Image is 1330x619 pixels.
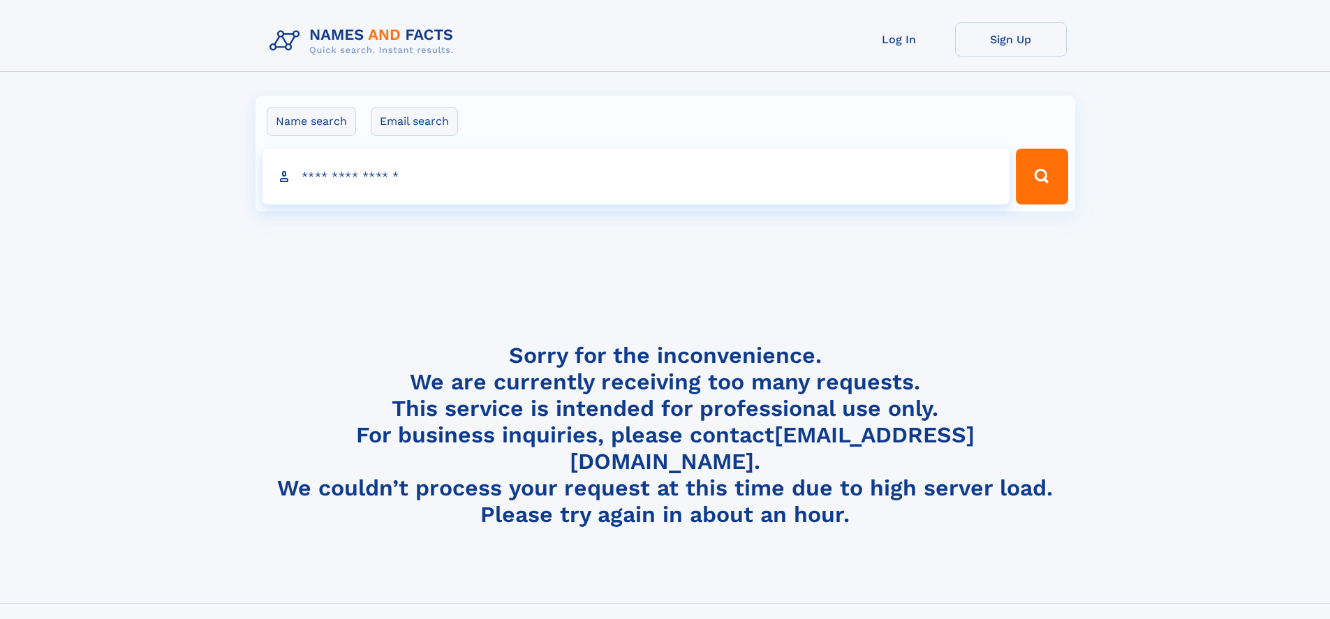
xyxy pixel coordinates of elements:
[264,22,465,60] img: Logo Names and Facts
[1016,149,1067,204] button: Search Button
[267,107,356,136] label: Name search
[570,422,975,475] a: [EMAIL_ADDRESS][DOMAIN_NAME]
[955,22,1067,57] a: Sign Up
[371,107,458,136] label: Email search
[264,342,1067,528] h4: Sorry for the inconvenience. We are currently receiving too many requests. This service is intend...
[843,22,955,57] a: Log In
[263,149,1010,204] input: search input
